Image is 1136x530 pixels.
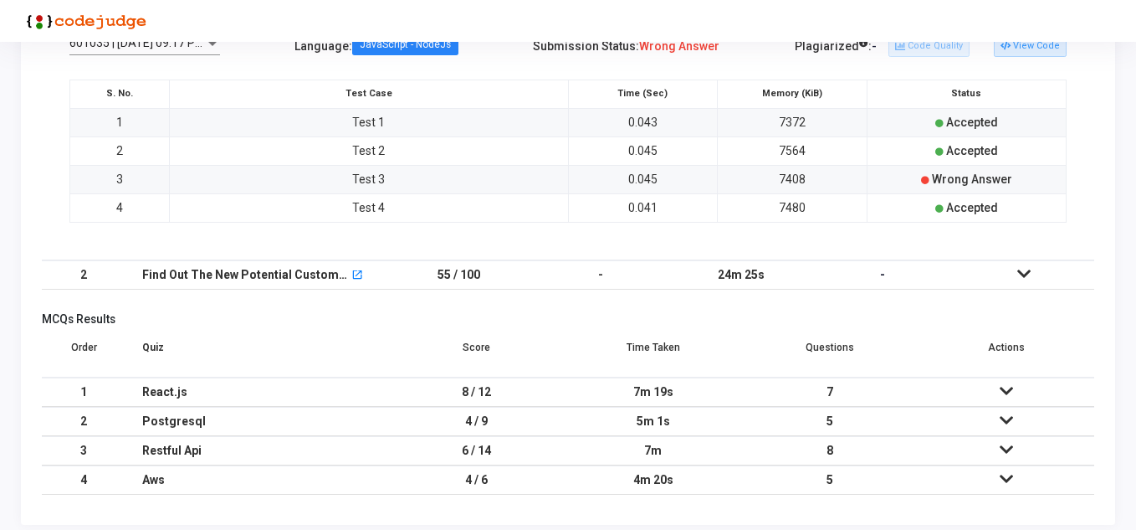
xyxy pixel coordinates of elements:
[741,466,918,495] td: 5
[170,136,568,165] td: Test 2
[718,80,867,108] th: Memory (KiB)
[142,408,372,435] div: Postgresql
[530,260,671,290] td: -
[360,40,451,50] div: JavaScript - NodeJs
[142,466,372,494] div: Aws
[170,108,568,136] td: Test 1
[994,35,1067,57] button: View Code
[42,436,125,466] td: 3
[389,378,565,407] td: 8 / 12
[565,331,741,378] th: Time Taken
[42,407,125,436] td: 2
[946,116,998,129] span: Accepted
[70,165,170,193] td: 3
[872,39,877,53] span: -
[42,312,1094,327] h5: MCQs Results
[42,466,125,495] td: 4
[170,80,568,108] th: Test Case
[741,407,918,436] td: 5
[568,136,718,165] td: 0.045
[294,33,458,60] div: Language :
[42,331,125,378] th: Order
[142,437,372,465] div: Restful Api
[389,331,565,378] th: Score
[533,33,719,60] div: Submission Status:
[795,33,877,60] div: Plagiarized :
[639,39,719,53] span: Wrong Answer
[918,331,1094,378] th: Actions
[741,331,918,378] th: Questions
[671,260,812,290] td: 24m 25s
[42,378,125,407] td: 1
[867,80,1066,108] th: Status
[932,172,1012,186] span: Wrong Answer
[718,108,867,136] td: 7372
[581,437,724,465] div: 7m
[946,144,998,157] span: Accepted
[389,260,530,290] td: 55 / 100
[581,466,724,494] div: 4m 20s
[70,80,170,108] th: S. No.
[170,193,568,222] td: Test 4
[741,378,918,407] td: 7
[946,201,998,214] span: Accepted
[389,407,565,436] td: 4 / 9
[125,331,389,378] th: Quiz
[351,270,363,282] mat-icon: open_in_new
[568,165,718,193] td: 0.045
[718,136,867,165] td: 7564
[42,260,125,290] td: 2
[741,436,918,466] td: 8
[888,35,970,57] button: Code Quality
[170,165,568,193] td: Test 3
[69,36,260,49] span: 601035 | [DATE] 09:17 PM IST (Best)
[718,165,867,193] td: 7408
[581,378,724,406] div: 7m 19s
[568,193,718,222] td: 0.041
[70,136,170,165] td: 2
[581,408,724,435] div: 5m 1s
[568,108,718,136] td: 0.043
[142,261,349,289] div: Find Out The New Potential Customers
[70,193,170,222] td: 4
[389,436,565,466] td: 6 / 14
[142,378,372,406] div: React.js
[718,193,867,222] td: 7480
[880,268,885,281] span: -
[568,80,718,108] th: Time (Sec)
[21,4,146,38] img: logo
[389,466,565,495] td: 4 / 6
[70,108,170,136] td: 1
